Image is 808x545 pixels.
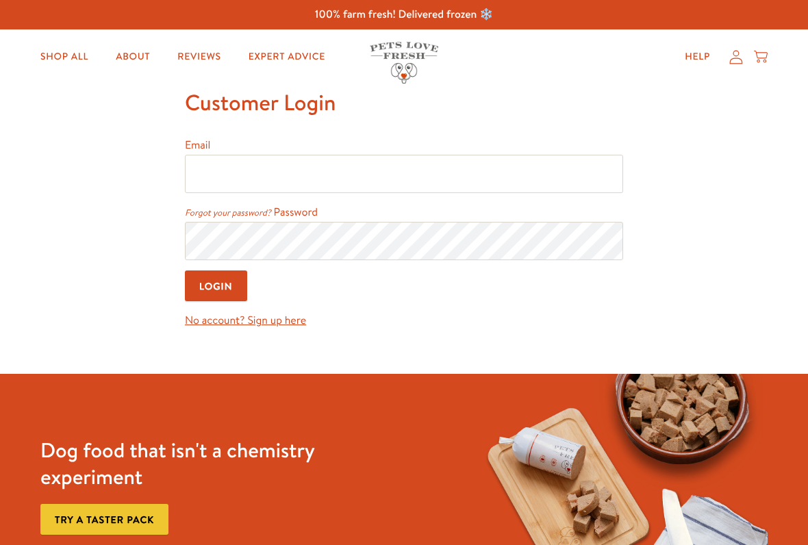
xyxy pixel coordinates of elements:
[238,43,336,71] a: Expert Advice
[370,42,438,84] img: Pets Love Fresh
[40,504,168,535] a: Try a taster pack
[185,84,623,121] h1: Customer Login
[674,43,721,71] a: Help
[274,205,318,220] label: Password
[185,207,271,219] a: Forgot your password?
[185,313,306,328] a: No account? Sign up here
[185,270,247,301] input: Login
[185,138,210,153] label: Email
[29,43,99,71] a: Shop All
[166,43,231,71] a: Reviews
[105,43,161,71] a: About
[40,437,337,490] h3: Dog food that isn't a chemistry experiment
